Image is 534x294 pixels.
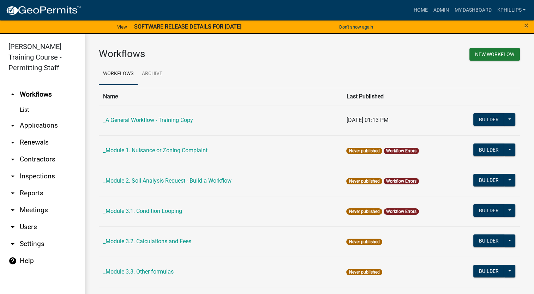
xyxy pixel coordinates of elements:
[103,208,182,214] a: _Module 3.1. Condition Looping
[473,204,504,217] button: Builder
[99,48,304,60] h3: Workflows
[410,4,430,17] a: Home
[524,20,529,30] span: ×
[342,88,451,105] th: Last Published
[524,21,529,30] button: Close
[346,178,382,184] span: Never published
[346,208,382,215] span: Never published
[494,4,528,17] a: kphillips
[386,209,416,214] a: Workflow Errors
[103,177,232,184] a: _Module 2. Soil Analysis Request - Build a Workflow
[473,143,504,156] button: Builder
[473,113,504,126] button: Builder
[8,138,17,147] i: arrow_drop_down
[103,147,208,154] a: _Module 1. Nuisance or Zoning Complaint
[346,269,382,275] span: Never published
[8,206,17,214] i: arrow_drop_down
[99,88,342,105] th: Name
[8,155,17,164] i: arrow_drop_down
[103,238,191,245] a: _Module 3.2. Calculations and Fees
[336,21,376,33] button: Don't show again
[451,4,494,17] a: My Dashboard
[103,117,193,123] a: _A General Workflow - Training Copy
[8,90,17,99] i: arrow_drop_up
[430,4,451,17] a: Admin
[386,179,416,184] a: Workflow Errors
[8,240,17,248] i: arrow_drop_down
[473,174,504,186] button: Builder
[386,148,416,153] a: Workflow Errors
[8,223,17,231] i: arrow_drop_down
[473,234,504,247] button: Builder
[8,121,17,130] i: arrow_drop_down
[346,239,382,245] span: Never published
[469,48,520,61] button: New Workflow
[103,268,174,275] a: _Module 3.3. Other formulas
[114,21,130,33] a: View
[138,63,167,85] a: Archive
[346,117,388,123] span: [DATE] 01:13 PM
[473,265,504,277] button: Builder
[8,189,17,197] i: arrow_drop_down
[8,257,17,265] i: help
[346,148,382,154] span: Never published
[99,63,138,85] a: Workflows
[134,23,241,30] strong: SOFTWARE RELEASE DETAILS FOR [DATE]
[8,172,17,180] i: arrow_drop_down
